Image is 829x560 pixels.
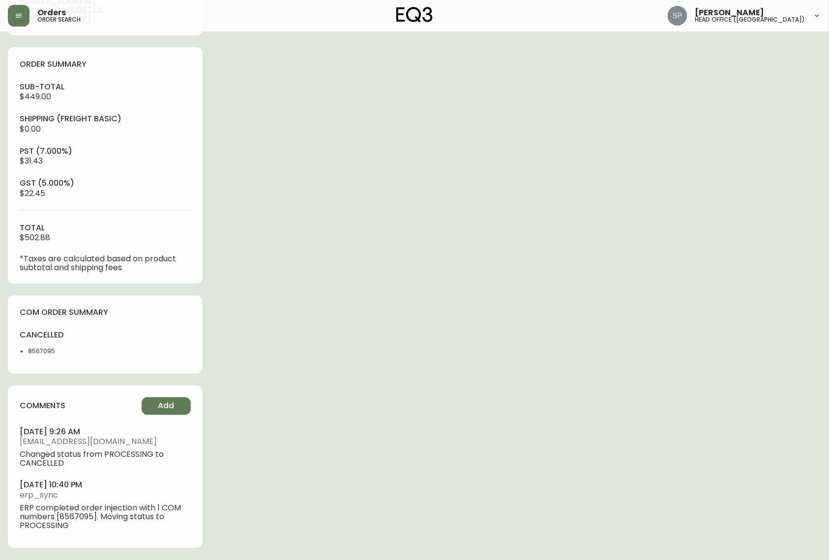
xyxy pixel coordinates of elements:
[20,401,65,412] h4: comments
[20,146,191,157] h4: pst (7.000%)
[695,9,765,17] span: [PERSON_NAME]
[20,450,191,468] span: Changed status from PROCESSING to CANCELLED
[20,91,51,102] span: $449.00
[20,504,191,531] span: ERP completed order injection with 1 COM numbers [8567095]. Moving status to PROCESSING
[20,59,191,70] h4: order summary
[695,17,805,23] h5: head office ([GEOGRAPHIC_DATA])
[20,232,50,243] span: $502.88
[20,438,191,447] span: [EMAIL_ADDRESS][DOMAIN_NAME]
[142,397,191,415] button: Add
[20,308,191,318] h4: com order summary
[20,480,191,491] h4: [DATE] 10:40 pm
[37,9,66,17] span: Orders
[20,82,191,92] h4: sub-total
[20,427,191,438] h4: [DATE] 9:26 am
[20,223,191,233] h4: total
[20,188,45,199] span: $22.45
[28,347,99,356] li: 8567095
[20,113,191,124] h4: Shipping ( Freight Basic )
[396,7,433,23] img: logo
[37,17,81,23] h5: order search
[20,178,191,189] h4: gst (5.000%)
[20,155,43,167] span: $31.43
[20,254,191,272] p: *Taxes are calculated based on product subtotal and shipping fees
[20,123,41,135] span: $0.00
[668,6,687,26] img: 0cb179e7bf3690758a1aaa5f0aafa0b4
[20,330,99,341] h4: cancelled
[20,491,191,500] span: erp_sync
[158,401,174,412] span: Add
